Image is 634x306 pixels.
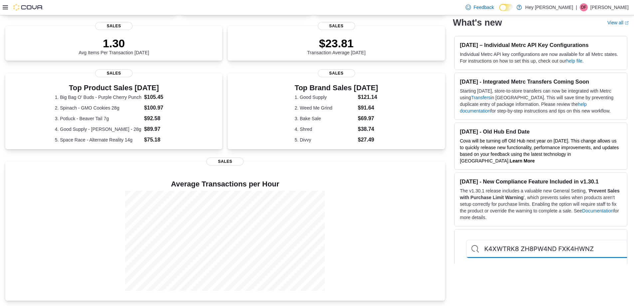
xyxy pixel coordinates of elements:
a: Documentation [582,208,613,213]
p: Hey [PERSON_NAME] [525,3,573,11]
div: Avg Items Per Transaction [DATE] [79,37,149,55]
dd: $27.49 [358,136,378,144]
h3: [DATE] - New Compliance Feature Included in v1.30.1 [460,178,622,185]
dt: 2. Weed Me Grind [295,105,355,111]
p: Individual Metrc API key configurations are now available for all Metrc states. For instructions ... [460,51,622,64]
dd: $89.97 [144,125,173,133]
p: Starting [DATE], store-to-store transfers can now be integrated with Metrc using in [GEOGRAPHIC_D... [460,88,622,114]
a: Feedback [463,1,497,14]
h3: Top Brand Sales [DATE] [295,84,378,92]
h4: Average Transactions per Hour [11,180,440,188]
span: Feedback [474,4,494,11]
p: $23.81 [307,37,366,50]
dt: 3. Bake Sale [295,115,355,122]
p: [PERSON_NAME] [590,3,629,11]
dt: 4. Shred [295,126,355,133]
dt: 1. Big Bag O' Buds - Purple Cherry Punch [55,94,141,101]
dd: $69.97 [358,115,378,123]
dd: $38.74 [358,125,378,133]
dd: $75.18 [144,136,173,144]
p: | [576,3,577,11]
dd: $92.58 [144,115,173,123]
a: help file [566,58,582,64]
h3: [DATE] - Integrated Metrc Transfers Coming Soon [460,78,622,85]
dd: $121.14 [358,93,378,101]
h2: What's new [453,17,502,28]
a: Transfers [471,95,491,100]
dd: $100.97 [144,104,173,112]
img: Cova [13,4,43,11]
h3: [DATE] - Old Hub End Date [460,128,622,135]
input: Dark Mode [499,4,513,11]
dt: 4. Good Supply - [PERSON_NAME] - 28g [55,126,141,133]
h3: [DATE] – Individual Metrc API Key Configurations [460,42,622,48]
span: DF [581,3,586,11]
dt: 3. Potluck - Beaver Tail 7g [55,115,141,122]
dt: 1. Good Supply [295,94,355,101]
span: Sales [318,69,355,77]
dd: $91.64 [358,104,378,112]
div: Dawna Fuller [580,3,588,11]
h3: Top Product Sales [DATE] [55,84,173,92]
p: The v1.30.1 release includes a valuable new General Setting, ' ', which prevents sales when produ... [460,187,622,221]
dt: 2. Spinach - GMO Cookies 28g [55,105,141,111]
dt: 5. Space Race - Alternate Reality 14g [55,137,141,143]
span: Sales [206,157,244,165]
span: Sales [95,69,132,77]
dt: 5. Divvy [295,137,355,143]
span: Cova will be turning off Old Hub next year on [DATE]. This change allows us to quickly release ne... [460,138,619,163]
div: Transaction Average [DATE] [307,37,366,55]
a: Learn More [510,158,534,163]
svg: External link [625,21,629,25]
a: View allExternal link [607,20,629,25]
p: 1.30 [79,37,149,50]
span: Sales [95,22,132,30]
span: Sales [318,22,355,30]
dd: $105.45 [144,93,173,101]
